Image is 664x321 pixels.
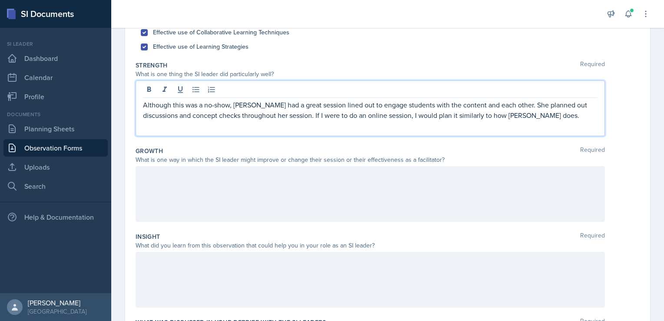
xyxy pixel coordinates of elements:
label: Strength [136,61,168,70]
div: What is one way in which the SI leader might improve or change their session or their effectivene... [136,155,605,164]
a: Dashboard [3,50,108,67]
a: Calendar [3,69,108,86]
label: Effective use of Learning Strategies [153,42,249,51]
a: Observation Forms [3,139,108,157]
label: Growth [136,147,163,155]
div: Documents [3,110,108,118]
div: What did you learn from this observation that could help you in your role as an SI leader? [136,241,605,250]
div: [GEOGRAPHIC_DATA] [28,307,86,316]
a: Uploads [3,158,108,176]
div: What is one thing the SI leader did particularly well? [136,70,605,79]
div: Si leader [3,40,108,48]
a: Profile [3,88,108,105]
span: Required [580,147,605,155]
a: Planning Sheets [3,120,108,137]
span: Required [580,232,605,241]
p: Although this was a no-show, [PERSON_NAME] had a great session lined out to engage students with ... [143,100,598,120]
div: [PERSON_NAME] [28,298,86,307]
label: Effective use of Collaborative Learning Techniques [153,28,289,37]
a: Search [3,177,108,195]
label: Insight [136,232,160,241]
span: Required [580,61,605,70]
div: Help & Documentation [3,208,108,226]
